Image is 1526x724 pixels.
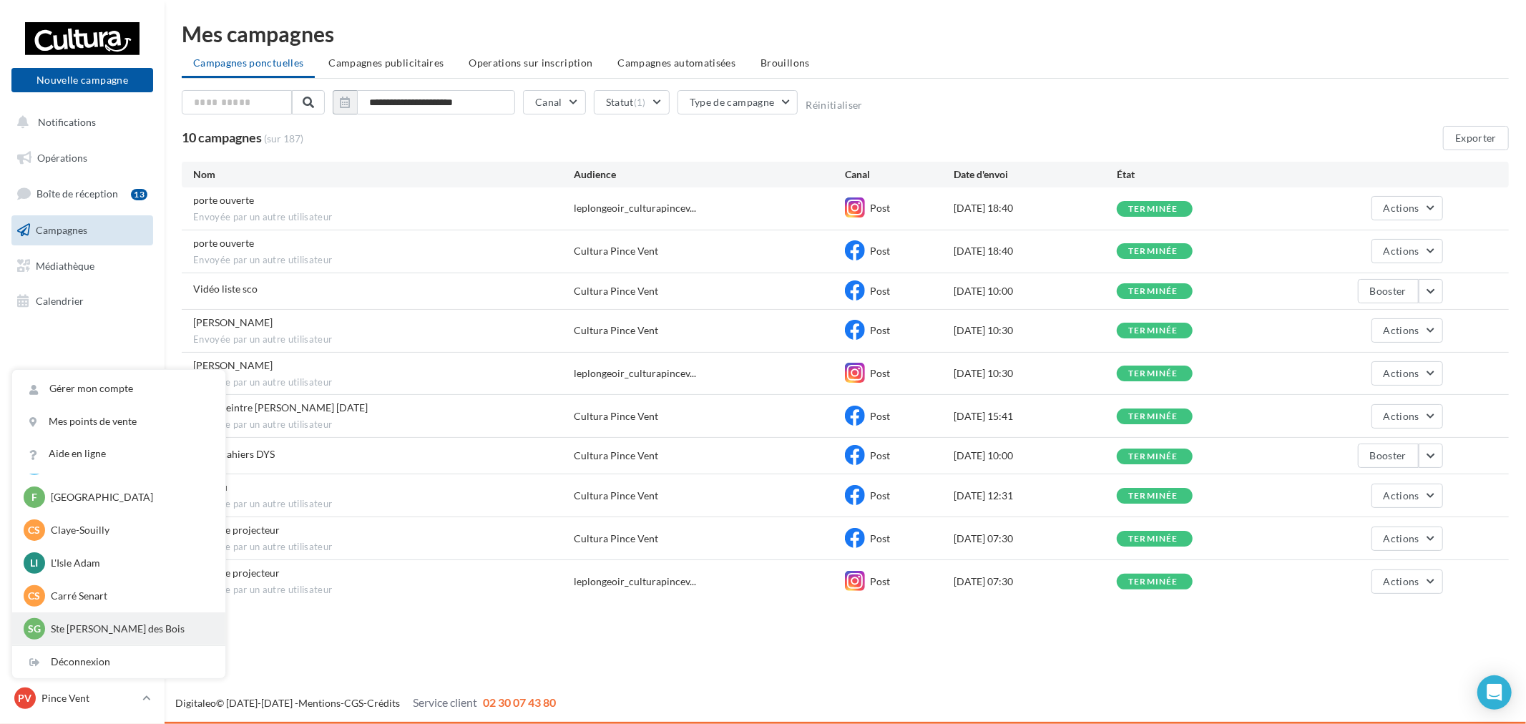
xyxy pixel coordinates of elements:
span: Service client [413,695,477,709]
button: Actions [1371,318,1443,343]
div: Mes campagnes [182,23,1509,44]
span: SG [28,622,41,636]
button: Actions [1371,569,1443,594]
div: Cultura Pince Vent [574,532,658,546]
div: terminée [1128,577,1178,587]
button: Actions [1371,404,1443,429]
a: Digitaleo [175,697,216,709]
span: Post [870,410,890,422]
div: [DATE] 10:30 [954,366,1117,381]
div: [DATE] 18:40 [954,244,1117,258]
span: leplongeoir_culturapincev... [574,201,696,215]
button: Réinitialiser [806,99,863,111]
span: Actions [1384,489,1419,502]
span: leplongeoir_culturapincev... [574,574,696,589]
span: Envoyée par un autre utilisateur [193,211,574,224]
div: terminée [1128,369,1178,378]
div: Déconnexion [12,646,225,678]
div: terminée [1128,247,1178,256]
button: Canal [523,90,586,114]
div: terminée [1128,412,1178,421]
span: Coup de projecteur [193,524,280,536]
span: démo peintre Bernard Lobry 09-08-2025 [193,401,368,414]
span: Opérations [37,152,87,164]
span: Actions [1384,324,1419,336]
button: Actions [1371,361,1443,386]
span: Operations sur inscription [469,57,592,69]
button: Exporter [1443,126,1509,150]
span: Actions [1384,410,1419,422]
div: terminée [1128,534,1178,544]
span: Envoyée par un autre utilisateur [193,254,574,267]
div: État [1117,167,1280,182]
button: Actions [1371,527,1443,551]
a: Médiathèque [9,251,156,281]
span: Coup de projecteur [193,567,280,579]
span: Actions [1384,532,1419,544]
span: © [DATE]-[DATE] - - - [175,697,556,709]
button: Booster [1358,444,1419,468]
span: Envoyée par un autre utilisateur [193,498,574,511]
div: Nom [193,167,574,182]
span: Actions [1384,575,1419,587]
div: terminée [1128,205,1178,214]
span: Envoyée par un autre utilisateur [193,541,574,554]
a: Boîte de réception13 [9,178,156,209]
span: porte ouverte [193,194,254,206]
span: CS [29,589,41,603]
span: Post [870,449,890,461]
span: Vidéo liste sco [193,283,258,295]
p: Carré Senart [51,589,208,603]
span: Post [870,532,890,544]
a: CGS [344,697,363,709]
div: [DATE] 10:00 [954,284,1117,298]
span: Envoyée par un autre utilisateur [193,333,574,346]
span: Campagnes publicitaires [328,57,444,69]
span: F [31,490,37,504]
span: Notifications [38,116,96,128]
span: Post [870,202,890,214]
span: leplongeoir_culturapincev... [574,366,696,381]
button: Nouvelle campagne [11,68,153,92]
span: LI [31,556,39,570]
span: Boîte de réception [36,187,118,200]
span: Envoyée par un autre utilisateur [193,584,574,597]
div: Cultura Pince Vent [574,409,658,424]
div: [DATE] 18:40 [954,201,1117,215]
span: Post [870,285,890,297]
p: Claye-Souilly [51,523,208,537]
button: Actions [1371,196,1443,220]
div: Cultura Pince Vent [574,323,658,338]
a: Mentions [298,697,341,709]
button: Actions [1371,239,1443,263]
span: Actions [1384,367,1419,379]
span: Bernard lobry [193,316,273,328]
button: Actions [1371,484,1443,508]
div: Canal [845,167,954,182]
span: Actions [1384,202,1419,214]
span: 10 campagnes [182,129,262,145]
div: [DATE] 07:30 [954,574,1117,589]
div: 13 [131,189,147,200]
div: Cultura Pince Vent [574,284,658,298]
button: Notifications [9,107,150,137]
p: Ste [PERSON_NAME] des Bois [51,622,208,636]
button: Type de campagne [678,90,798,114]
div: [DATE] 12:31 [954,489,1117,503]
div: terminée [1128,491,1178,501]
span: Envoyée par un autre utilisateur [193,419,574,431]
span: PV [19,691,32,705]
span: Campagnes [36,224,87,236]
div: terminée [1128,287,1178,296]
span: Post [870,367,890,379]
span: Médiathèque [36,259,94,271]
span: Brouillons [760,57,810,69]
div: [DATE] 10:00 [954,449,1117,463]
div: [DATE] 07:30 [954,532,1117,546]
span: Post [870,245,890,257]
span: Campagnes automatisées [618,57,736,69]
a: PV Pince Vent [11,685,153,712]
span: Envoyée par un autre utilisateur [193,376,574,389]
div: terminée [1128,326,1178,336]
a: Crédits [367,697,400,709]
